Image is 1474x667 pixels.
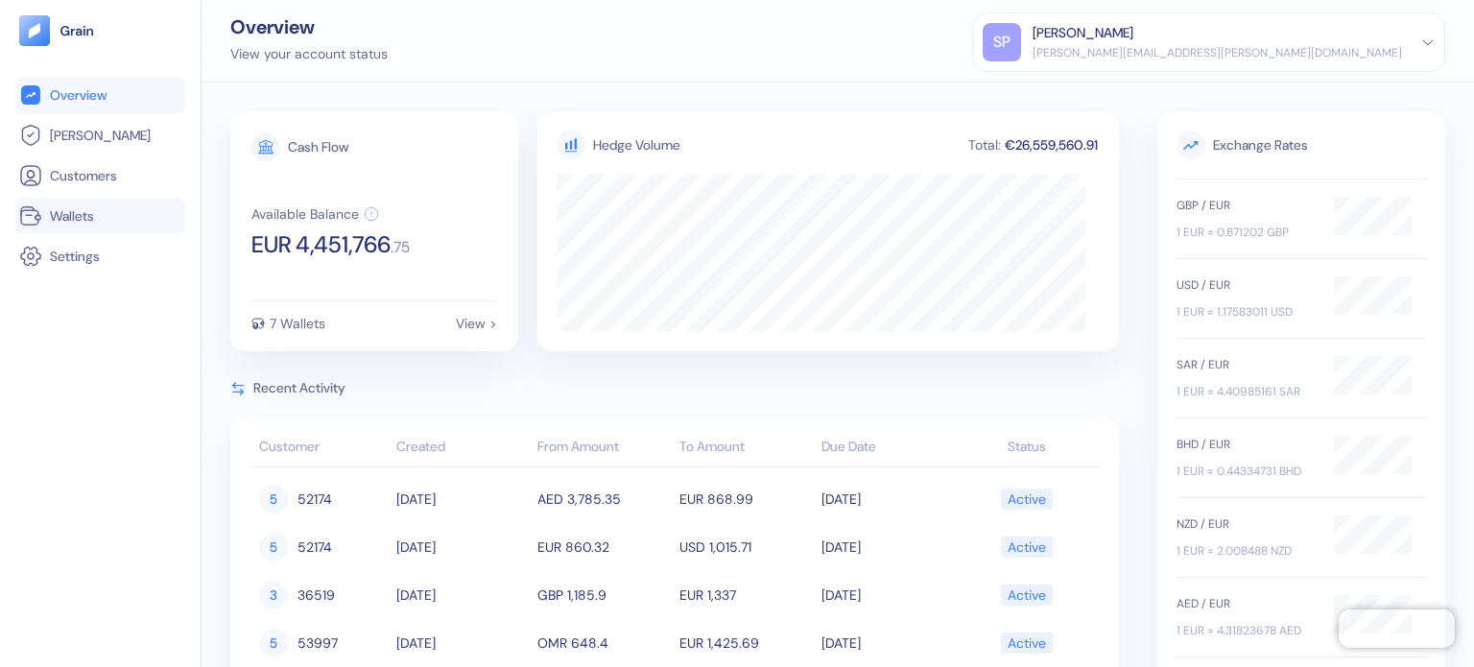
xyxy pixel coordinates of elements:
td: [DATE] [817,571,959,619]
img: logo [59,24,95,37]
div: Active [1008,531,1046,563]
div: NZD / EUR [1177,515,1315,533]
div: Status [963,437,1090,457]
a: Customers [19,164,181,187]
div: SP [983,23,1021,61]
div: [PERSON_NAME] [1033,23,1133,43]
a: [PERSON_NAME] [19,124,181,147]
div: [PERSON_NAME][EMAIL_ADDRESS][PERSON_NAME][DOMAIN_NAME] [1033,44,1402,61]
a: Wallets [19,204,181,227]
div: GBP / EUR [1177,197,1315,214]
td: [DATE] [392,523,534,571]
span: Settings [50,247,100,266]
span: Customers [50,166,117,185]
th: To Amount [675,429,817,467]
span: [PERSON_NAME] [50,126,151,145]
div: Active [1008,483,1046,515]
div: BHD / EUR [1177,436,1315,453]
div: 3 [259,581,288,609]
th: Due Date [817,429,959,467]
td: [DATE] [817,619,959,667]
div: Active [1008,579,1046,611]
a: Overview [19,83,181,107]
div: 1 EUR = 0.44334731 BHD [1177,463,1315,480]
span: EUR 4,451,766 [251,233,391,256]
span: 52174 [297,531,332,563]
div: €26,559,560.91 [1003,138,1100,152]
div: 5 [259,485,288,513]
div: 1 EUR = 2.008488 NZD [1177,542,1315,560]
th: Customer [250,429,392,467]
span: Exchange Rates [1177,131,1426,159]
td: [DATE] [392,619,534,667]
th: Created [392,429,534,467]
div: Hedge Volume [593,135,680,155]
td: [DATE] [817,475,959,523]
div: Available Balance [251,207,359,221]
span: 36519 [297,579,335,611]
div: 5 [259,533,288,561]
div: 5 [259,629,288,657]
div: 1 EUR = 4.31823678 AED [1177,622,1315,639]
div: Total: [966,138,1003,152]
span: 52174 [297,483,332,515]
div: USD / EUR [1177,276,1315,294]
div: View your account status [230,44,388,64]
td: AED 3,785.35 [533,475,675,523]
td: OMR 648.4 [533,619,675,667]
td: USD 1,015.71 [675,523,817,571]
div: SAR / EUR [1177,356,1315,373]
td: [DATE] [392,475,534,523]
img: logo-tablet-V2.svg [19,15,50,46]
div: 7 Wallets [270,317,325,330]
span: 53997 [297,627,338,659]
td: GBP 1,185.9 [533,571,675,619]
div: Active [1008,627,1046,659]
div: View > [456,317,497,330]
button: Available Balance [251,206,379,222]
div: Cash Flow [288,140,348,154]
span: Recent Activity [253,378,345,398]
div: 1 EUR = 0.871202 GBP [1177,224,1315,241]
div: 1 EUR = 1.17583011 USD [1177,303,1315,321]
td: [DATE] [392,571,534,619]
div: AED / EUR [1177,595,1315,612]
td: EUR 860.32 [533,523,675,571]
td: [DATE] [817,523,959,571]
span: Overview [50,85,107,105]
th: From Amount [533,429,675,467]
div: 1 EUR = 4.40985161 SAR [1177,383,1315,400]
a: Settings [19,245,181,268]
iframe: Chatra live chat [1339,609,1455,648]
div: Overview [230,17,388,36]
td: EUR 868.99 [675,475,817,523]
td: EUR 1,425.69 [675,619,817,667]
td: EUR 1,337 [675,571,817,619]
span: . 75 [391,240,410,255]
span: Wallets [50,206,94,226]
